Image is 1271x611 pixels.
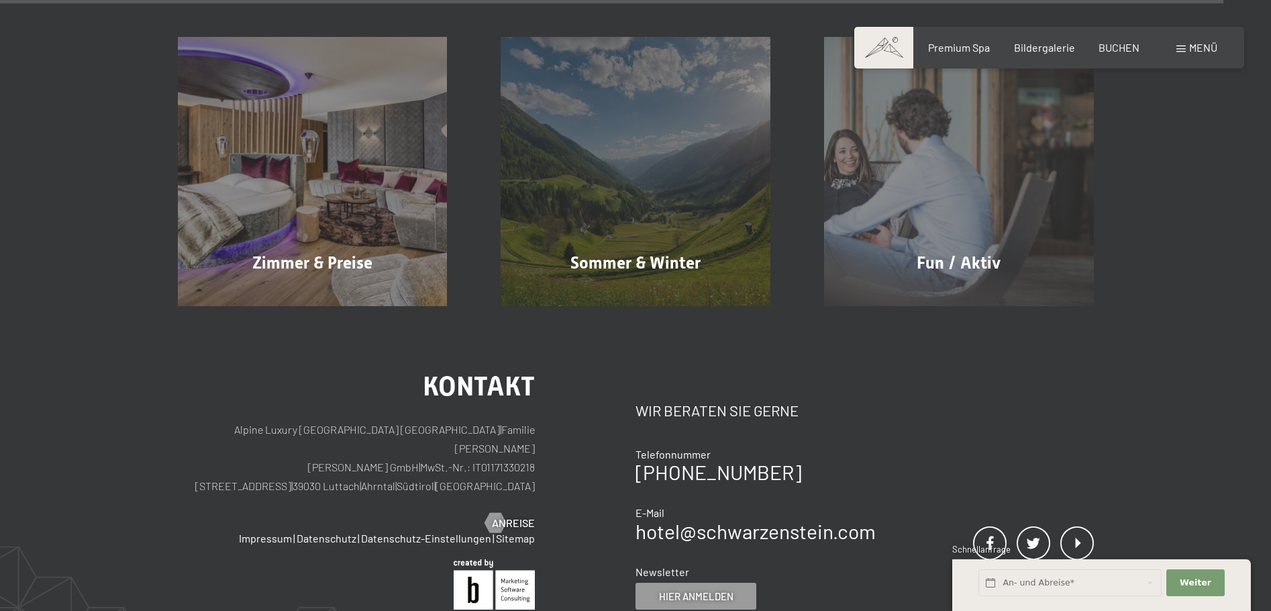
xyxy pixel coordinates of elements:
span: | [358,532,360,545]
span: Zimmer & Preise [252,253,372,273]
span: | [293,532,295,545]
a: Datenschutz [297,532,356,545]
img: Brandnamic GmbH | Leading Hospitality Solutions [454,559,535,610]
a: Datenschutz-Einstellungen [361,532,491,545]
span: Menü [1189,41,1217,54]
span: Telefonnummer [635,448,711,461]
a: Impressum [239,532,292,545]
a: Premium Spa [928,41,990,54]
span: Wir beraten Sie gerne [635,402,799,419]
span: | [360,479,361,492]
span: Fun / Aktiv [917,253,1001,273]
span: | [419,461,420,473]
a: Anreise [485,516,535,530]
span: Kontakt [423,371,535,402]
span: E-Mail [635,506,664,519]
span: Schnellanfrage [952,544,1011,555]
a: [PHONE_NUMBER] [635,460,801,484]
a: Sitemap [496,532,535,545]
a: Wellnesshotel Südtirol SCHWARZENSTEIN - Wellnessurlaub in den Alpen, Wandern und Wellness Zimmer ... [151,37,474,307]
span: | [395,479,397,492]
span: Newsletter [635,565,689,578]
span: | [291,479,293,492]
a: Bildergalerie [1014,41,1075,54]
span: Hier anmelden [659,590,733,604]
span: | [434,479,436,492]
span: Weiter [1180,577,1211,589]
p: Alpine Luxury [GEOGRAPHIC_DATA] [GEOGRAPHIC_DATA] Familie [PERSON_NAME] [PERSON_NAME] GmbH MwSt.-... [178,420,536,496]
span: Anreise [492,516,535,530]
a: Wellnesshotel Südtirol SCHWARZENSTEIN - Wellnessurlaub in den Alpen, Wandern und Wellness Fun / A... [797,37,1121,307]
a: BUCHEN [1099,41,1139,54]
span: | [500,423,501,436]
a: Wellnesshotel Südtirol SCHWARZENSTEIN - Wellnessurlaub in den Alpen, Wandern und Wellness Sommer ... [474,37,797,307]
a: hotel@schwarzenstein.com [635,519,876,543]
span: Sommer & Winter [570,253,701,273]
button: Weiter [1166,569,1224,597]
span: | [493,532,495,545]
